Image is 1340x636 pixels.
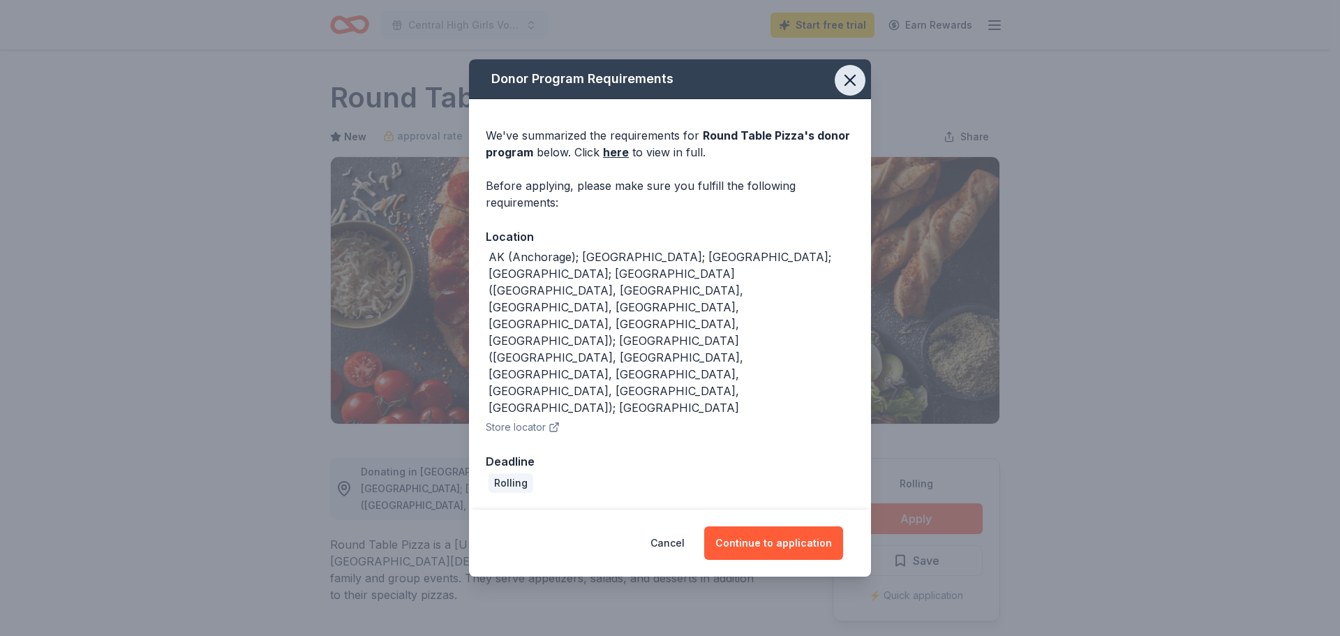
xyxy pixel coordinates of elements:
[603,144,629,161] a: here
[486,228,854,246] div: Location
[489,473,533,493] div: Rolling
[489,249,854,416] div: AK (Anchorage); [GEOGRAPHIC_DATA]; [GEOGRAPHIC_DATA]; [GEOGRAPHIC_DATA]; [GEOGRAPHIC_DATA] ([GEOG...
[486,127,854,161] div: We've summarized the requirements for below. Click to view in full.
[486,177,854,211] div: Before applying, please make sure you fulfill the following requirements:
[650,526,685,560] button: Cancel
[704,526,843,560] button: Continue to application
[486,419,560,436] button: Store locator
[486,452,854,471] div: Deadline
[469,59,871,99] div: Donor Program Requirements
